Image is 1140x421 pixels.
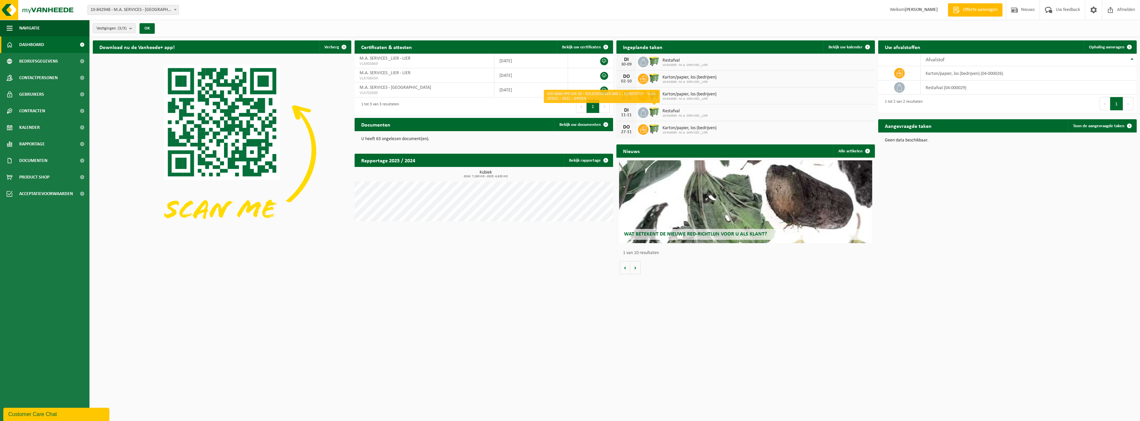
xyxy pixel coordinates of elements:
[1073,124,1124,128] span: Toon de aangevraagde taken
[559,123,601,127] span: Bekijk uw documenten
[355,118,397,131] h2: Documenten
[19,185,73,202] span: Acceptatievoorwaarden
[948,3,1002,17] a: Offerte aanvragen
[1068,119,1136,132] a: Toon de aangevraagde taken
[961,7,999,13] span: Offerte aanvragen
[494,54,568,68] td: [DATE]
[921,66,1137,80] td: karton/papier, los (bedrijven) (04-000026)
[885,138,1130,143] p: Geen data beschikbaar.
[494,83,568,97] td: [DATE]
[599,100,610,113] button: Next
[620,62,633,67] div: 30-09
[19,152,47,169] span: Documenten
[823,40,874,54] a: Bekijk uw kalender
[355,40,419,53] h2: Certificaten & attesten
[662,75,716,80] span: Karton/papier, los (bedrijven)
[19,53,58,70] span: Bedrijfsgegevens
[619,160,872,243] a: Wat betekent de nieuwe RED-richtlijn voor u als klant?
[1110,97,1123,110] button: 1
[1100,97,1110,110] button: Previous
[926,57,944,63] span: Afvalstof
[620,113,633,118] div: 11-11
[360,56,411,61] span: M.A. SERVICES _LIER - LIER
[358,170,613,178] h3: Kubiek
[319,40,351,54] button: Verberg
[1084,40,1136,54] a: Ophaling aanvragen
[564,154,612,167] a: Bekijk rapportage
[557,40,612,54] a: Bekijk uw certificaten
[562,45,601,49] span: Bekijk uw certificaten
[140,23,155,34] button: OK
[360,61,489,67] span: VLA903869
[494,68,568,83] td: [DATE]
[662,109,708,114] span: Restafval
[118,26,127,30] count: (3/3)
[620,57,633,62] div: DI
[921,80,1137,95] td: restafval (04-000029)
[93,40,181,53] h2: Download nu de Vanheede+ app!
[882,96,923,111] div: 1 tot 2 van 2 resultaten
[662,131,716,135] span: 10-919585 - M.A. SERVICES _LIER
[649,56,660,67] img: WB-0660-HPE-GN-50
[587,100,599,113] button: 1
[620,261,630,274] button: Vorige
[649,123,660,134] img: WB-0660-HPE-GN-50
[620,108,633,113] div: DI
[554,118,612,131] a: Bekijk uw documenten
[878,119,938,132] h2: Aangevraagde taken
[358,175,613,178] span: 2024: 7,260 m3 - 2025: 4,620 m3
[324,45,339,49] span: Verberg
[620,79,633,84] div: 02-10
[649,106,660,118] img: WB-0660-HPE-GN-50
[87,5,179,15] span: 10-842948 - M.A. SERVICES - ANTWERPEN
[630,261,641,274] button: Volgende
[616,144,646,157] h2: Nieuws
[620,96,633,101] div: 30-10
[905,7,938,12] strong: [PERSON_NAME]
[19,103,45,119] span: Contracten
[620,130,633,134] div: 27-11
[360,85,431,90] span: M.A. SERVICES - [GEOGRAPHIC_DATA]
[649,89,660,101] img: WB-0660-HPE-GN-50
[19,136,45,152] span: Rapportage
[623,251,872,255] p: 1 van 10 resultaten
[19,20,40,36] span: Navigatie
[878,40,927,53] h2: Uw afvalstoffen
[662,80,716,84] span: 10-919585 - M.A. SERVICES _LIER
[662,63,708,67] span: 10-919585 - M.A. SERVICES _LIER
[19,119,40,136] span: Kalender
[3,406,111,421] iframe: chat widget
[576,100,587,113] button: Previous
[662,126,716,131] span: Karton/papier, los (bedrijven)
[1089,45,1124,49] span: Ophaling aanvragen
[828,45,863,49] span: Bekijk uw kalender
[662,58,708,63] span: Restafval
[360,76,489,81] span: VLA708434
[19,36,44,53] span: Dashboard
[649,73,660,84] img: WB-0660-HPE-GN-50
[93,23,136,33] button: Vestigingen(3/3)
[662,114,708,118] span: 10-919585 - M.A. SERVICES _LIER
[19,86,44,103] span: Gebruikers
[1123,97,1133,110] button: Next
[360,90,489,96] span: VLA702600
[833,144,874,158] a: Alle artikelen
[662,97,716,101] span: 10-919585 - M.A. SERVICES _LIER
[616,40,669,53] h2: Ingeplande taken
[624,232,767,237] span: Wat betekent de nieuwe RED-richtlijn voor u als klant?
[358,99,399,114] div: 1 tot 3 van 3 resultaten
[662,92,716,97] span: Karton/papier, los (bedrijven)
[19,70,58,86] span: Contactpersonen
[96,24,127,33] span: Vestigingen
[93,54,351,247] img: Download de VHEPlus App
[361,137,606,141] p: U heeft 63 ongelezen document(en).
[620,74,633,79] div: DO
[360,71,411,76] span: M.A. SERVICES _LIER - LIER
[620,125,633,130] div: DO
[19,169,49,185] span: Product Shop
[355,154,422,167] h2: Rapportage 2025 / 2024
[88,5,179,15] span: 10-842948 - M.A. SERVICES - ANTWERPEN
[620,91,633,96] div: DO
